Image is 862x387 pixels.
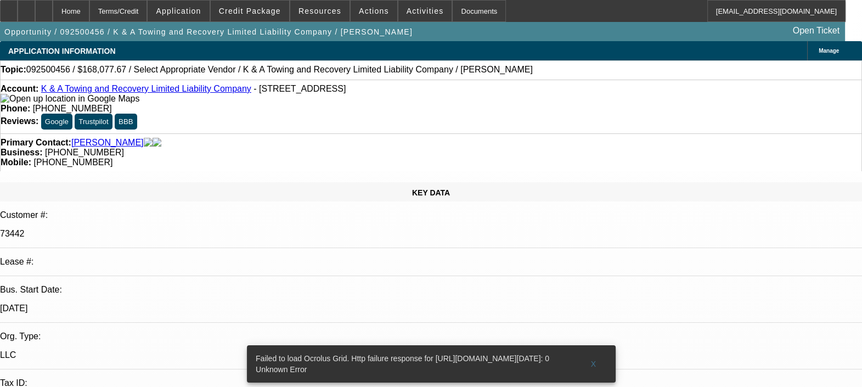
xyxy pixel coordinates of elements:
[41,114,72,130] button: Google
[576,354,611,374] button: X
[4,27,413,36] span: Opportunity / 092500456 / K & A Towing and Recovery Limited Liability Company / [PERSON_NAME]
[1,148,42,157] strong: Business:
[1,94,139,103] a: View Google Maps
[115,114,137,130] button: BBB
[590,360,596,368] span: X
[41,84,251,93] a: K & A Towing and Recovery Limited Liability Company
[819,48,839,54] span: Manage
[1,158,31,167] strong: Mobile:
[1,65,26,75] strong: Topic:
[407,7,444,15] span: Activities
[144,138,153,148] img: facebook-icon.png
[253,84,346,93] span: - [STREET_ADDRESS]
[8,47,115,55] span: APPLICATION INFORMATION
[211,1,289,21] button: Credit Package
[247,345,576,383] div: Failed to load Ocrolus Grid. Http failure response for [URL][DOMAIN_NAME][DATE]: 0 Unknown Error
[148,1,209,21] button: Application
[359,7,389,15] span: Actions
[156,7,201,15] span: Application
[398,1,452,21] button: Activities
[1,84,38,93] strong: Account:
[71,138,144,148] a: [PERSON_NAME]
[219,7,281,15] span: Credit Package
[75,114,112,130] button: Trustpilot
[412,188,450,197] span: KEY DATA
[33,104,112,113] span: [PHONE_NUMBER]
[45,148,124,157] span: [PHONE_NUMBER]
[1,116,38,126] strong: Reviews:
[153,138,161,148] img: linkedin-icon.png
[351,1,397,21] button: Actions
[788,21,844,40] a: Open Ticket
[1,94,139,104] img: Open up location in Google Maps
[1,104,30,113] strong: Phone:
[298,7,341,15] span: Resources
[290,1,350,21] button: Resources
[1,138,71,148] strong: Primary Contact:
[26,65,533,75] span: 092500456 / $168,077.67 / Select Appropriate Vendor / K & A Towing and Recovery Limited Liability...
[33,158,112,167] span: [PHONE_NUMBER]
